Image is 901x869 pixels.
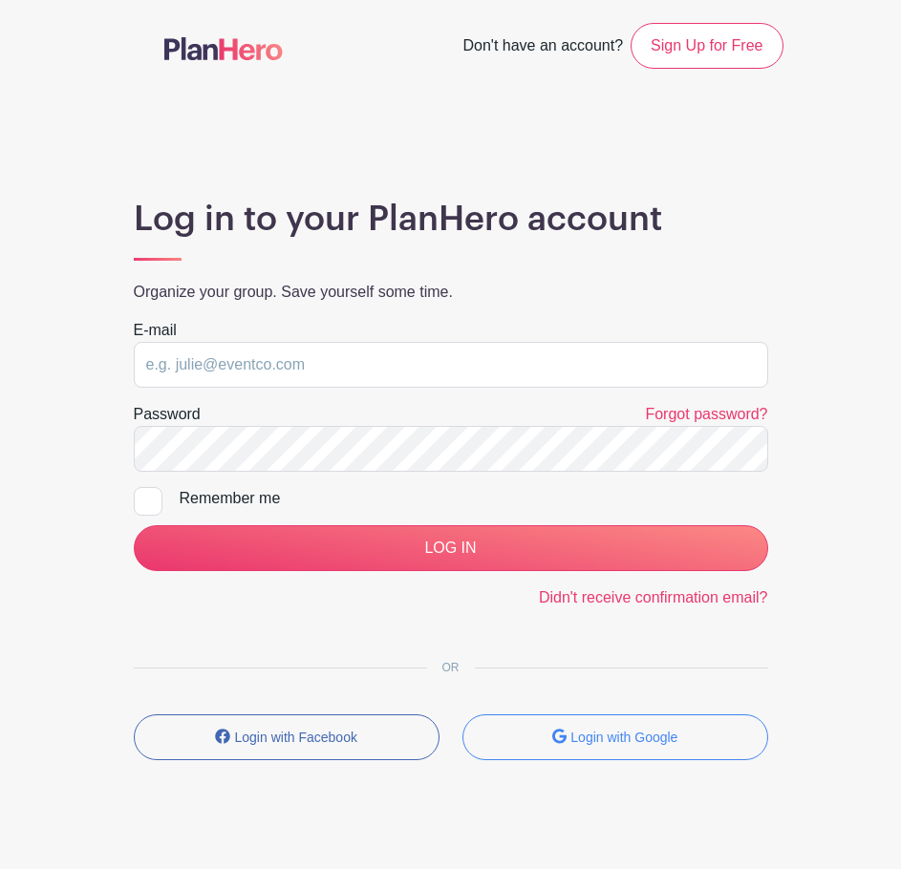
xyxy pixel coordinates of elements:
small: Login with Facebook [235,730,357,745]
img: logo-507f7623f17ff9eddc593b1ce0a138ce2505c220e1c5a4e2b4648c50719b7d32.svg [164,37,283,60]
label: E-mail [134,319,177,342]
div: Remember me [180,487,768,510]
h1: Log in to your PlanHero account [134,199,768,240]
a: Didn't receive confirmation email? [539,589,768,605]
input: e.g. julie@eventco.com [134,342,768,388]
keeper-lock: Open Keeper Popup [734,354,757,377]
small: Login with Google [570,730,677,745]
input: LOG IN [134,525,768,571]
button: Login with Facebook [134,714,440,760]
a: Forgot password? [645,406,767,422]
a: Sign Up for Free [631,23,783,69]
label: Password [134,403,201,426]
p: Organize your group. Save yourself some time. [134,281,768,304]
button: Login with Google [462,714,768,760]
span: Don't have an account? [462,27,623,69]
span: OR [427,661,475,674]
